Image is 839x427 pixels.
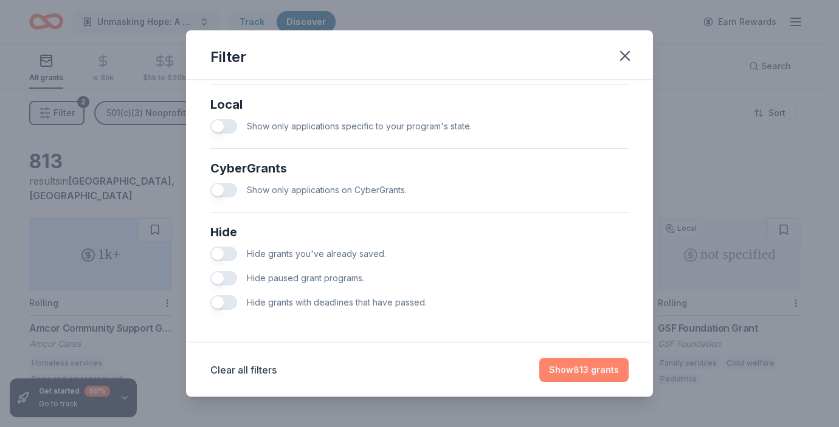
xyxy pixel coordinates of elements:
[210,222,629,242] div: Hide
[247,273,364,283] span: Hide paused grant programs.
[210,159,629,178] div: CyberGrants
[539,358,629,382] button: Show813 grants
[210,47,246,67] div: Filter
[247,297,427,307] span: Hide grants with deadlines that have passed.
[247,248,386,259] span: Hide grants you've already saved.
[247,121,472,131] span: Show only applications specific to your program's state.
[210,363,277,377] button: Clear all filters
[210,95,629,114] div: Local
[247,185,407,195] span: Show only applications on CyberGrants.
